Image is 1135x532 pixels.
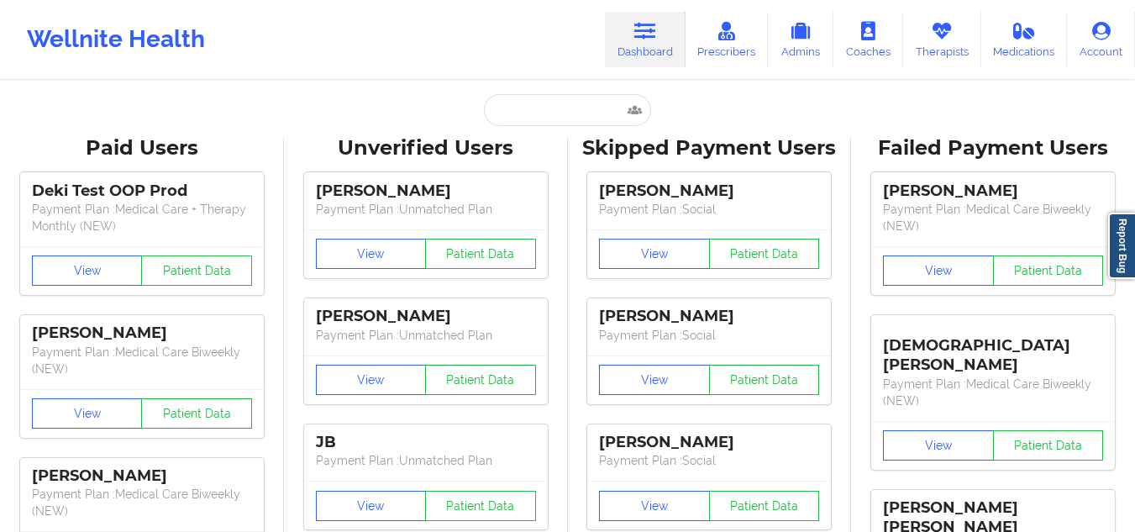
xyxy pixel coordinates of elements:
button: View [32,255,143,286]
button: Patient Data [425,239,536,269]
a: Prescribers [686,12,769,67]
p: Payment Plan : Social [599,452,819,469]
p: Payment Plan : Medical Care Biweekly (NEW) [883,376,1103,409]
div: Unverified Users [296,135,556,161]
p: Payment Plan : Unmatched Plan [316,452,536,469]
p: Payment Plan : Social [599,201,819,218]
a: Medications [981,12,1068,67]
div: [PERSON_NAME] [599,307,819,326]
p: Payment Plan : Unmatched Plan [316,201,536,218]
button: View [316,365,427,395]
button: View [883,255,994,286]
button: Patient Data [993,430,1104,461]
p: Payment Plan : Unmatched Plan [316,327,536,344]
p: Payment Plan : Medical Care Biweekly (NEW) [32,486,252,519]
div: Paid Users [12,135,272,161]
button: View [316,491,427,521]
button: Patient Data [709,491,820,521]
button: Patient Data [425,491,536,521]
p: Payment Plan : Medical Care Biweekly (NEW) [883,201,1103,234]
a: Therapists [903,12,981,67]
p: Payment Plan : Medical Care Biweekly (NEW) [32,344,252,377]
div: [PERSON_NAME] [32,466,252,486]
a: Dashboard [605,12,686,67]
div: [PERSON_NAME] [599,433,819,452]
div: Failed Payment Users [863,135,1123,161]
button: View [599,239,710,269]
button: View [599,491,710,521]
a: Admins [768,12,833,67]
button: View [599,365,710,395]
div: Skipped Payment Users [580,135,840,161]
a: Coaches [833,12,903,67]
button: View [883,430,994,461]
div: Deki Test OOP Prod [32,182,252,201]
button: View [316,239,427,269]
div: [PERSON_NAME] [599,182,819,201]
div: [PERSON_NAME] [32,324,252,343]
p: Payment Plan : Medical Care + Therapy Monthly (NEW) [32,201,252,234]
div: [PERSON_NAME] [316,307,536,326]
p: Payment Plan : Social [599,327,819,344]
button: Patient Data [993,255,1104,286]
div: [PERSON_NAME] [316,182,536,201]
button: Patient Data [141,255,252,286]
button: Patient Data [709,239,820,269]
button: Patient Data [709,365,820,395]
a: Account [1067,12,1135,67]
div: [DEMOGRAPHIC_DATA][PERSON_NAME] [883,324,1103,375]
button: View [32,398,143,429]
button: Patient Data [425,365,536,395]
a: Report Bug [1108,213,1135,279]
button: Patient Data [141,398,252,429]
div: JB [316,433,536,452]
div: [PERSON_NAME] [883,182,1103,201]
